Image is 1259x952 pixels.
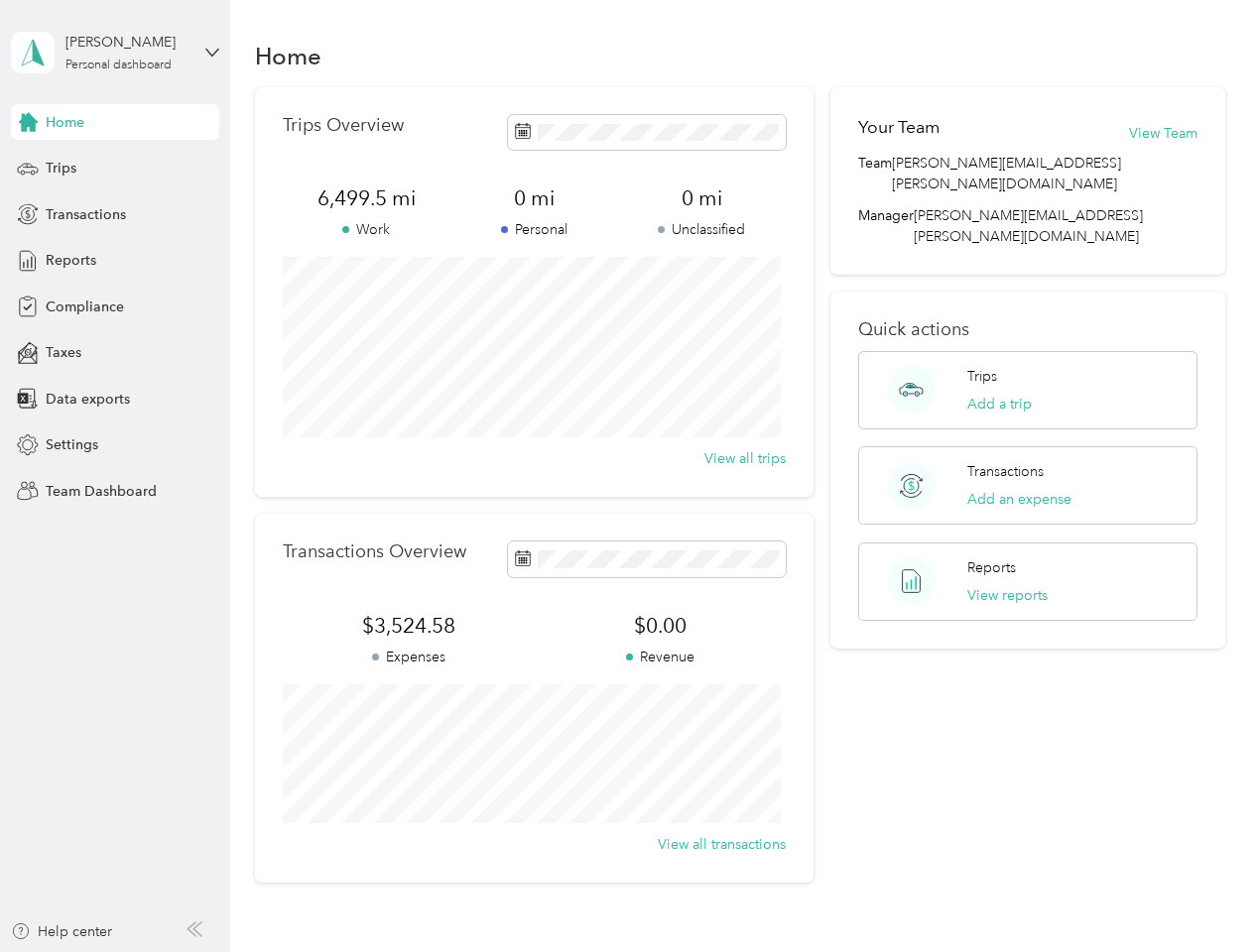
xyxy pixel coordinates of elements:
[283,115,404,136] p: Trips Overview
[967,489,1071,510] button: Add an expense
[914,207,1143,245] span: [PERSON_NAME][EMAIL_ADDRESS][PERSON_NAME][DOMAIN_NAME]
[967,366,997,387] p: Trips
[967,461,1044,482] p: Transactions
[858,115,940,140] h2: Your Team
[967,394,1032,415] button: Add a trip
[283,184,450,212] span: 6,499.5 mi
[658,834,786,855] button: View all transactions
[46,158,76,178] span: Trips
[46,342,81,363] span: Taxes
[283,219,450,240] p: Work
[858,319,1196,340] p: Quick actions
[892,153,1196,194] span: [PERSON_NAME][EMAIL_ADDRESS][PERSON_NAME][DOMAIN_NAME]
[450,219,618,240] p: Personal
[65,59,172,71] div: Personal dashboard
[46,297,124,317] span: Compliance
[967,585,1048,606] button: View reports
[618,184,786,212] span: 0 mi
[1148,841,1259,952] iframe: Everlance-gr Chat Button Frame
[46,250,96,271] span: Reports
[858,153,892,194] span: Team
[858,205,914,247] span: Manager
[255,46,321,66] h1: Home
[11,921,112,942] button: Help center
[46,112,84,133] span: Home
[967,557,1016,578] p: Reports
[46,481,157,502] span: Team Dashboard
[618,219,786,240] p: Unclassified
[283,541,466,562] p: Transactions Overview
[46,204,126,225] span: Transactions
[534,647,786,667] p: Revenue
[1129,123,1197,144] button: View Team
[704,448,786,469] button: View all trips
[65,32,189,53] div: [PERSON_NAME]
[283,612,535,640] span: $3,524.58
[450,184,618,212] span: 0 mi
[534,612,786,640] span: $0.00
[46,434,98,455] span: Settings
[283,647,535,667] p: Expenses
[46,389,130,410] span: Data exports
